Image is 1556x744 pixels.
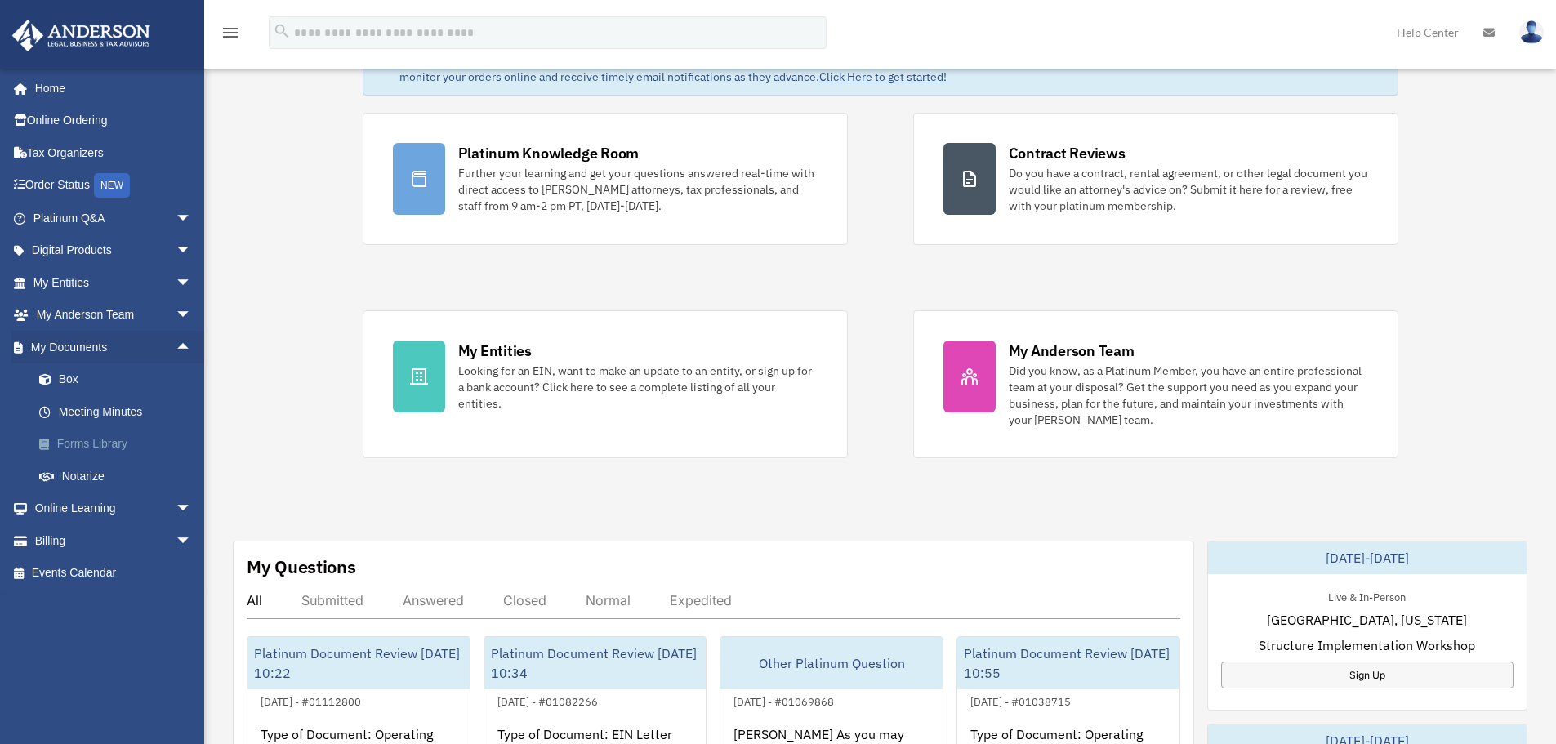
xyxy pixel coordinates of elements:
[11,136,216,169] a: Tax Organizers
[11,524,216,557] a: Billingarrow_drop_down
[23,460,216,492] a: Notarize
[23,428,216,461] a: Forms Library
[7,20,155,51] img: Anderson Advisors Platinum Portal
[301,592,363,608] div: Submitted
[23,363,216,396] a: Box
[1519,20,1544,44] img: User Pic
[586,592,631,608] div: Normal
[221,29,240,42] a: menu
[819,69,947,84] a: Click Here to get started!
[1267,610,1467,630] span: [GEOGRAPHIC_DATA], [US_STATE]
[23,395,216,428] a: Meeting Minutes
[11,331,216,363] a: My Documentsarrow_drop_up
[247,592,262,608] div: All
[247,692,374,709] div: [DATE] - #01112800
[670,592,732,608] div: Expedited
[176,234,208,268] span: arrow_drop_down
[503,592,546,608] div: Closed
[913,310,1398,458] a: My Anderson Team Did you know, as a Platinum Member, you have an entire professional team at your...
[11,72,208,105] a: Home
[176,202,208,235] span: arrow_drop_down
[458,363,818,412] div: Looking for an EIN, want to make an update to an entity, or sign up for a bank account? Click her...
[403,592,464,608] div: Answered
[1315,587,1419,604] div: Live & In-Person
[1208,541,1527,574] div: [DATE]-[DATE]
[176,331,208,364] span: arrow_drop_up
[363,113,848,245] a: Platinum Knowledge Room Further your learning and get your questions answered real-time with dire...
[458,341,532,361] div: My Entities
[176,266,208,300] span: arrow_drop_down
[11,557,216,590] a: Events Calendar
[11,105,216,137] a: Online Ordering
[720,637,943,689] div: Other Platinum Question
[484,692,611,709] div: [DATE] - #01082266
[11,169,216,203] a: Order StatusNEW
[11,299,216,332] a: My Anderson Teamarrow_drop_down
[363,310,848,458] a: My Entities Looking for an EIN, want to make an update to an entity, or sign up for a bank accoun...
[484,637,707,689] div: Platinum Document Review [DATE] 10:34
[247,637,470,689] div: Platinum Document Review [DATE] 10:22
[913,113,1398,245] a: Contract Reviews Do you have a contract, rental agreement, or other legal document you would like...
[1259,635,1475,655] span: Structure Implementation Workshop
[221,23,240,42] i: menu
[176,492,208,526] span: arrow_drop_down
[176,524,208,558] span: arrow_drop_down
[94,173,130,198] div: NEW
[957,692,1084,709] div: [DATE] - #01038715
[1009,165,1368,214] div: Do you have a contract, rental agreement, or other legal document you would like an attorney's ad...
[1009,363,1368,428] div: Did you know, as a Platinum Member, you have an entire professional team at your disposal? Get th...
[11,266,216,299] a: My Entitiesarrow_drop_down
[720,692,847,709] div: [DATE] - #01069868
[957,637,1179,689] div: Platinum Document Review [DATE] 10:55
[11,202,216,234] a: Platinum Q&Aarrow_drop_down
[273,22,291,40] i: search
[1009,341,1135,361] div: My Anderson Team
[1009,143,1126,163] div: Contract Reviews
[247,555,356,579] div: My Questions
[176,299,208,332] span: arrow_drop_down
[458,165,818,214] div: Further your learning and get your questions answered real-time with direct access to [PERSON_NAM...
[11,234,216,267] a: Digital Productsarrow_drop_down
[458,143,640,163] div: Platinum Knowledge Room
[11,492,216,525] a: Online Learningarrow_drop_down
[1221,662,1514,688] a: Sign Up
